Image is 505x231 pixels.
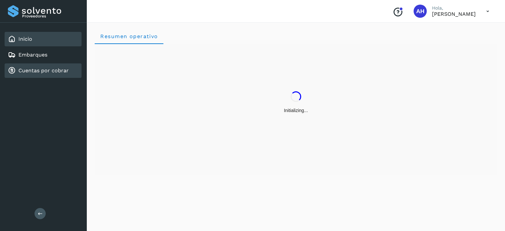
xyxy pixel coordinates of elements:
[5,48,82,62] div: Embarques
[432,11,476,17] p: AZUCENA HERNANDEZ LOPEZ
[18,36,32,42] a: Inicio
[100,33,158,39] span: Resumen operativo
[432,5,476,11] p: Hola,
[5,32,82,46] div: Inicio
[5,63,82,78] div: Cuentas por cobrar
[18,52,47,58] a: Embarques
[22,14,79,18] p: Proveedores
[18,67,69,74] a: Cuentas por cobrar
